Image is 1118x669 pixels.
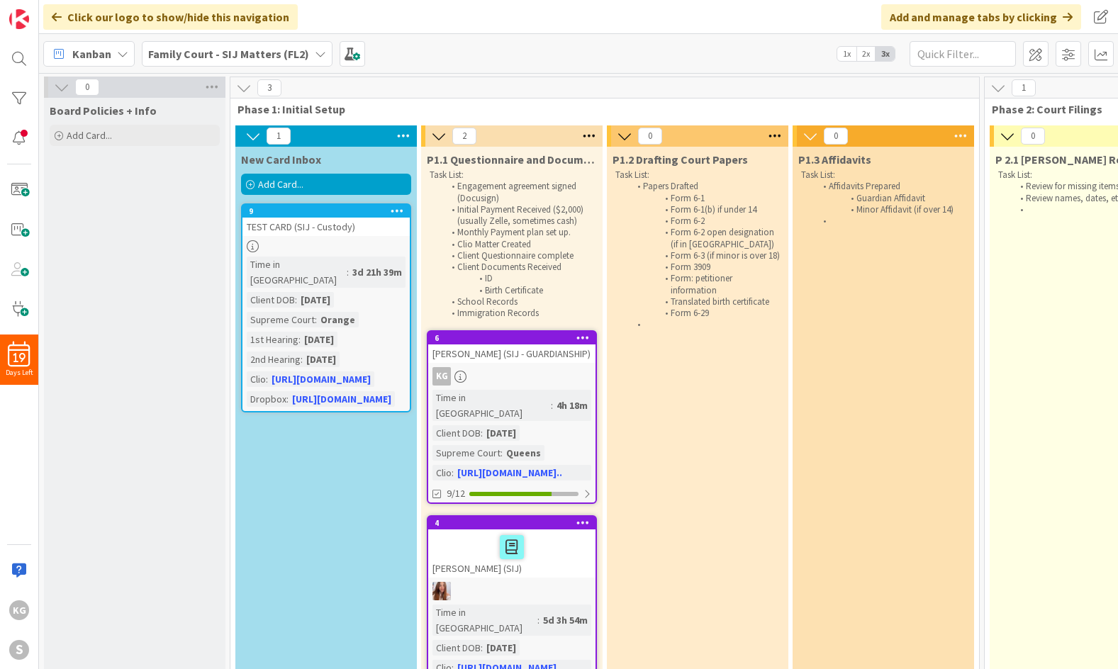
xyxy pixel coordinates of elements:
span: 9/12 [447,486,465,501]
div: 2nd Hearing [247,352,301,367]
div: 3d 21h 39m [349,264,406,280]
li: Form 6-2 [630,215,781,227]
span: : [551,398,553,413]
div: 6 [435,333,596,343]
p: Task List: [801,169,966,181]
div: S [9,640,29,660]
li: Papers Drafted [630,181,781,192]
span: 1 [267,128,291,145]
span: : [537,612,540,628]
li: Form 6-3 (if minor is over 18) [630,250,781,262]
div: 9TEST CARD (SIJ - Custody) [242,205,410,236]
li: Form: petitioner information [630,273,781,296]
span: Phase 1: Initial Setup [237,102,961,116]
div: KG [428,367,596,386]
div: Client DOB [247,292,295,308]
span: 0 [638,128,662,145]
div: 4 [435,518,596,528]
div: 4[PERSON_NAME] (SIJ) [428,517,596,578]
span: : [315,312,317,327]
span: P1.1 Questionnaire and Documents [427,152,597,167]
li: Form 6-1(b) if under 14 [630,204,781,215]
div: Queens [503,445,544,461]
span: : [481,425,483,441]
div: [DATE] [483,425,520,441]
span: P1.3 Affidavits [798,152,871,167]
li: Form 6-1 [630,193,781,204]
div: TEST CARD (SIJ - Custody) [242,218,410,236]
li: Clio Matter Created [444,239,595,250]
li: Birth Certificate [444,285,595,296]
div: Client DOB [432,425,481,441]
span: 0 [1021,128,1045,145]
li: Form 6-2 open designation (if in [GEOGRAPHIC_DATA]) [630,227,781,250]
li: Client Documents Received [444,262,595,273]
div: 9 [249,206,410,216]
li: Immigration Records [444,308,595,319]
li: Guardian Affidavit [815,193,966,204]
div: Supreme Court [432,445,501,461]
span: : [295,292,297,308]
div: Clio [247,371,266,387]
div: Clio [432,465,452,480]
span: Add Card... [258,178,303,191]
div: 6[PERSON_NAME] (SIJ - GUARDIANSHIP) [428,332,596,363]
span: 19 [13,353,26,363]
div: Dropbox [247,391,286,407]
div: Time in [GEOGRAPHIC_DATA] [247,257,347,288]
span: : [298,332,301,347]
div: Click our logo to show/hide this navigation [43,4,298,30]
span: : [452,465,454,480]
div: 6 [428,332,596,344]
img: Visit kanbanzone.com [9,9,29,29]
a: [URL][DOMAIN_NAME] [272,373,371,386]
span: New Card Inbox [241,152,321,167]
div: Add and manage tabs by clicking [881,4,1081,30]
span: : [501,445,503,461]
div: [DATE] [483,640,520,656]
span: : [481,640,483,656]
div: [DATE] [301,332,337,347]
li: Engagement agreement signed (Docusign) [444,181,595,204]
li: School Records [444,296,595,308]
li: Client Questionnaire complete [444,250,595,262]
div: KG [432,367,451,386]
input: Quick Filter... [910,41,1016,67]
span: Add Card... [67,129,112,142]
div: Orange [317,312,359,327]
a: [URL][DOMAIN_NAME] [292,393,391,405]
div: [PERSON_NAME] (SIJ) [428,529,596,578]
a: [URL][DOMAIN_NAME].. [457,466,562,479]
span: Kanban [72,45,111,62]
span: 3x [876,47,895,61]
div: KG [9,600,29,620]
img: AR [432,582,451,600]
div: 4 [428,517,596,529]
div: Supreme Court [247,312,315,327]
b: Family Court - SIJ Matters (FL2) [148,47,309,61]
span: : [266,371,268,387]
li: Form 3909 [630,262,781,273]
li: Minor Affidavit (if over 14) [815,204,966,215]
span: : [347,264,349,280]
p: Task List: [430,169,594,181]
div: 5d 3h 54m [540,612,591,628]
span: : [286,391,289,407]
span: 3 [257,79,281,96]
li: Form 6-29 [630,308,781,319]
p: Task List: [615,169,780,181]
div: [DATE] [303,352,340,367]
span: 0 [824,128,848,145]
div: Time in [GEOGRAPHIC_DATA] [432,605,537,636]
span: 2x [856,47,876,61]
div: AR [428,582,596,600]
div: 9 [242,205,410,218]
li: Monthly Payment plan set up. [444,227,595,238]
div: 1st Hearing [247,332,298,347]
span: 2 [452,128,476,145]
div: [DATE] [297,292,334,308]
div: Time in [GEOGRAPHIC_DATA] [432,390,551,421]
span: Board Policies + Info [50,103,157,118]
li: ID [444,273,595,284]
span: : [301,352,303,367]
